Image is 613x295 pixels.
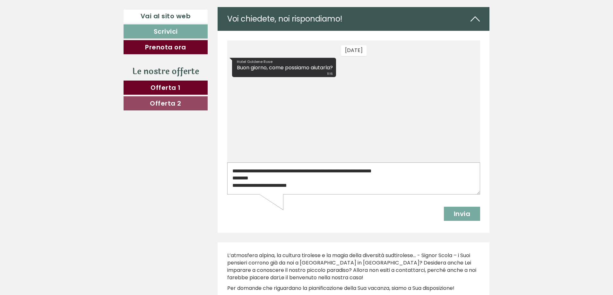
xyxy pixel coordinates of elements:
p: L’atmosfera alpina, la cultura tirolese e la magia della diversità sudtirolese… - Signor Scola – ... [227,252,480,281]
small: 11:16 [10,31,106,36]
div: [DATE] [114,5,139,16]
div: Le nostre offerte [124,65,208,77]
div: Buon giorno, come possiamo aiutarla? [5,17,109,37]
span: Offerta 1 [151,83,181,92]
div: Hotel Goldene Rose [10,19,106,24]
a: Prenota ora [124,40,208,54]
a: Scrivici [124,24,208,39]
p: Per domande che riguardano la pianificazione della Sua vacanza, siamo a Sua disposizione! [227,285,480,292]
a: Vai al sito web [124,10,208,23]
button: Invia [217,166,253,180]
span: Offerta 2 [150,99,181,108]
div: Voi chiedete, noi rispondiamo! [218,7,490,31]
